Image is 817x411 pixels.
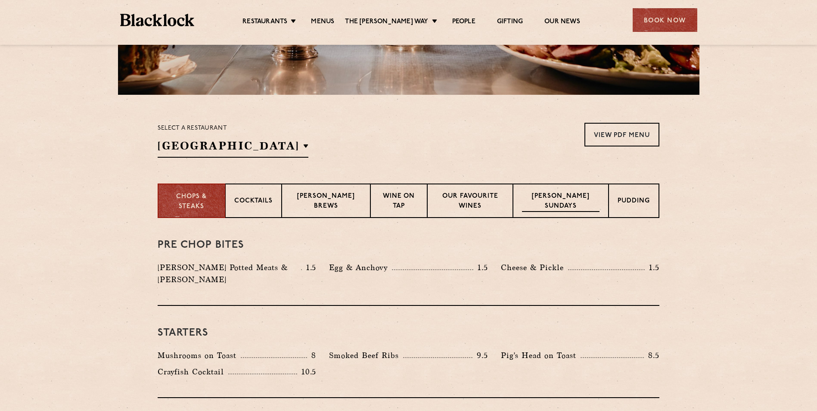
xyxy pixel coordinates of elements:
p: 8.5 [644,350,659,361]
p: Wine on Tap [379,192,418,212]
h3: Starters [158,327,659,339]
p: Egg & Anchovy [329,262,392,274]
p: Chops & Steaks [167,192,216,212]
a: Gifting [497,18,523,27]
p: 1.5 [473,262,488,273]
p: Pudding [618,196,650,207]
a: View PDF Menu [584,123,659,146]
p: [PERSON_NAME] Brews [291,192,361,212]
p: Cheese & Pickle [501,262,568,274]
a: The [PERSON_NAME] Way [345,18,428,27]
p: 9.5 [472,350,488,361]
p: Our favourite wines [436,192,504,212]
a: Menus [311,18,334,27]
img: BL_Textured_Logo-footer-cropped.svg [120,14,195,26]
p: Smoked Beef Ribs [329,349,403,361]
div: Book Now [633,8,697,32]
p: [PERSON_NAME] Sundays [522,192,600,212]
p: Pig's Head on Toast [501,349,581,361]
a: Our News [544,18,580,27]
h3: Pre Chop Bites [158,240,659,251]
p: [PERSON_NAME] Potted Meats & [PERSON_NAME] [158,262,301,286]
p: 10.5 [297,366,316,377]
a: Restaurants [242,18,287,27]
p: Crayfish Cocktail [158,366,228,378]
a: People [452,18,475,27]
p: Cocktails [234,196,273,207]
p: 1.5 [645,262,659,273]
p: Mushrooms on Toast [158,349,241,361]
p: 8 [307,350,316,361]
p: 1.5 [302,262,317,273]
p: Select a restaurant [158,123,308,134]
h2: [GEOGRAPHIC_DATA] [158,138,308,158]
